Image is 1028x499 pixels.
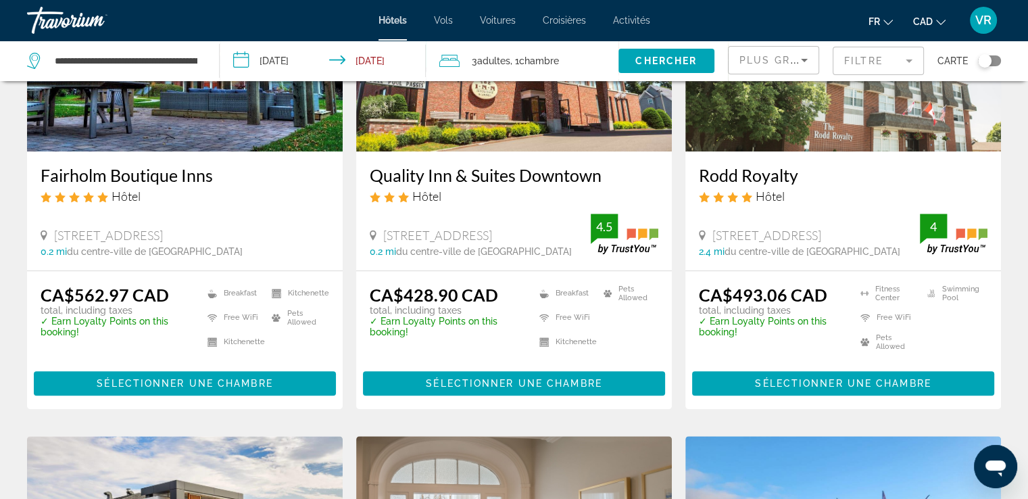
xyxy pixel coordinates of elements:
[968,55,1001,67] button: Toggle map
[591,214,658,254] img: trustyou-badge.svg
[378,15,407,26] a: Hôtels
[201,309,265,327] li: Free WiFi
[54,228,163,243] span: [STREET_ADDRESS]
[480,15,516,26] a: Voitures
[739,52,808,68] mat-select: Sort by
[533,333,597,351] li: Kitchenette
[699,305,843,316] p: total, including taxes
[34,374,336,389] a: Sélectionner une chambre
[854,309,921,327] li: Free WiFi
[363,374,665,389] a: Sélectionner une chambre
[396,246,572,257] span: du centre-ville de [GEOGRAPHIC_DATA]
[112,189,141,204] span: Hôtel
[920,218,947,235] div: 4
[618,49,714,73] button: Chercher
[383,228,492,243] span: [STREET_ADDRESS]
[370,285,498,305] ins: CA$428.90 CAD
[477,55,510,66] span: Adultes
[201,333,265,351] li: Kitchenette
[692,371,994,396] button: Sélectionner une chambre
[533,285,597,302] li: Breakfast
[472,51,510,70] span: 3
[699,189,987,204] div: 4 star Hotel
[597,285,658,302] li: Pets Allowed
[692,374,994,389] a: Sélectionner une chambre
[868,16,880,27] span: fr
[201,285,265,302] li: Breakfast
[370,165,658,185] a: Quality Inn & Suites Downtown
[975,14,992,27] span: VR
[725,246,900,257] span: du centre-ville de [GEOGRAPHIC_DATA]
[41,316,191,337] p: ✓ Earn Loyalty Points on this booking!
[434,15,453,26] a: Vols
[533,309,597,327] li: Free WiFi
[34,371,336,396] button: Sélectionner une chambre
[426,378,602,389] span: Sélectionner une chambre
[635,55,697,66] span: Chercher
[510,51,559,70] span: , 1
[370,305,522,316] p: total, including taxes
[699,316,843,337] p: ✓ Earn Loyalty Points on this booking!
[854,333,921,351] li: Pets Allowed
[712,228,821,243] span: [STREET_ADDRESS]
[699,165,987,185] a: Rodd Royalty
[412,189,441,204] span: Hôtel
[920,214,987,254] img: trustyou-badge.svg
[756,189,785,204] span: Hôtel
[265,309,329,327] li: Pets Allowed
[41,305,191,316] p: total, including taxes
[868,11,893,31] button: Change language
[739,55,901,66] span: Plus grandes économies
[854,285,921,302] li: Fitness Center
[426,41,618,81] button: Travelers: 3 adults, 0 children
[613,15,650,26] a: Activités
[591,218,618,235] div: 4.5
[755,378,931,389] span: Sélectionner une chambre
[913,11,946,31] button: Change currency
[974,445,1017,488] iframe: Bouton de lancement de la fenêtre de messagerie
[937,51,968,70] span: Carte
[370,316,522,337] p: ✓ Earn Loyalty Points on this booking!
[41,165,329,185] a: Fairholm Boutique Inns
[27,3,162,38] a: Travorium
[699,285,827,305] ins: CA$493.06 CAD
[41,285,169,305] ins: CA$562.97 CAD
[265,285,329,302] li: Kitchenette
[543,15,586,26] a: Croisières
[370,189,658,204] div: 3 star Hotel
[921,285,987,302] li: Swimming Pool
[41,246,67,257] span: 0.2 mi
[363,371,665,396] button: Sélectionner une chambre
[220,41,426,81] button: Check-in date: Oct 23, 2025 Check-out date: Oct 25, 2025
[97,378,272,389] span: Sélectionner une chambre
[370,246,396,257] span: 0.2 mi
[913,16,933,27] span: CAD
[966,6,1001,34] button: User Menu
[833,46,924,76] button: Filter
[67,246,243,257] span: du centre-ville de [GEOGRAPHIC_DATA]
[699,246,725,257] span: 2.4 mi
[519,55,559,66] span: Chambre
[41,189,329,204] div: 5 star Hotel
